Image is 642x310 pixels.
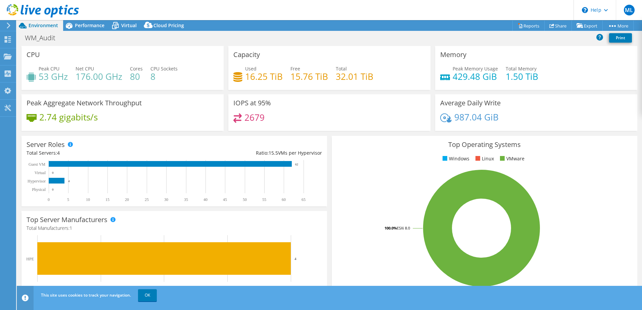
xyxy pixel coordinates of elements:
[164,197,168,202] text: 30
[52,188,54,191] text: 0
[506,73,538,80] h4: 1.50 TiB
[145,197,149,202] text: 25
[35,170,46,175] text: Virtual
[203,197,208,202] text: 40
[57,150,60,156] span: 4
[86,197,90,202] text: 10
[290,65,300,72] span: Free
[609,33,632,43] a: Print
[294,257,296,261] text: 4
[571,20,603,31] a: Export
[295,163,298,166] text: 62
[39,73,68,80] h4: 53 GHz
[67,197,69,202] text: 5
[150,65,178,72] span: CPU Sockets
[130,65,143,72] span: Cores
[302,197,306,202] text: 65
[512,20,545,31] a: Reports
[27,51,40,58] h3: CPU
[26,257,34,261] text: HPE
[223,197,227,202] text: 45
[243,197,247,202] text: 50
[39,65,59,72] span: Peak CPU
[105,197,109,202] text: 15
[384,225,397,230] tspan: 100.0%
[506,65,537,72] span: Total Memory
[269,150,278,156] span: 15.5
[27,99,142,107] h3: Peak Aggregate Network Throughput
[441,155,469,162] li: Windows
[453,73,498,80] h4: 429.48 GiB
[184,197,188,202] text: 35
[282,197,286,202] text: 60
[76,65,94,72] span: Net CPU
[52,171,54,174] text: 0
[27,149,174,157] div: Total Servers:
[48,197,50,202] text: 0
[262,197,266,202] text: 55
[39,113,98,121] h4: 2.74 gigabits/s
[440,99,501,107] h3: Average Daily Write
[290,73,328,80] h4: 15.76 TiB
[602,20,634,31] a: More
[233,51,260,58] h3: Capacity
[22,34,66,42] h1: WM_Audit
[337,141,632,148] h3: Top Operating Systems
[130,73,143,80] h4: 80
[27,141,65,148] h3: Server Roles
[29,162,45,167] text: Guest VM
[498,155,524,162] li: VMware
[28,179,46,184] text: Hypervisor
[244,114,265,121] h4: 2679
[41,292,131,298] span: This site uses cookies to track your navigation.
[582,7,588,13] svg: \n
[474,155,494,162] li: Linux
[336,73,373,80] h4: 32.01 TiB
[440,51,466,58] h3: Memory
[27,216,107,223] h3: Top Server Manufacturers
[27,224,322,232] h4: Total Manufacturers:
[233,99,271,107] h3: IOPS at 95%
[75,22,104,29] span: Performance
[76,73,122,80] h4: 176.00 GHz
[138,289,157,301] a: OK
[453,65,498,72] span: Peak Memory Usage
[397,225,410,230] tspan: ESXi 8.0
[125,197,129,202] text: 20
[153,22,184,29] span: Cloud Pricing
[245,65,257,72] span: Used
[32,187,46,192] text: Physical
[454,113,499,121] h4: 987.04 GiB
[624,5,635,15] span: ML
[29,22,58,29] span: Environment
[70,225,72,231] span: 1
[121,22,137,29] span: Virtual
[174,149,322,157] div: Ratio: VMs per Hypervisor
[336,65,347,72] span: Total
[68,179,70,183] text: 4
[150,73,178,80] h4: 8
[245,73,283,80] h4: 16.25 TiB
[544,20,572,31] a: Share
